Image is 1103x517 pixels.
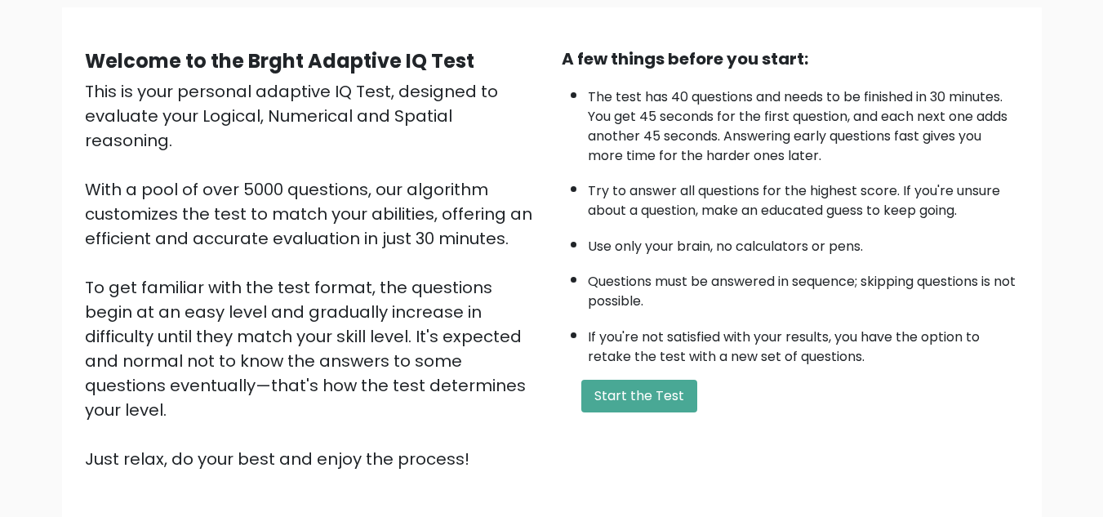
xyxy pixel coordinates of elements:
[588,79,1019,166] li: The test has 40 questions and needs to be finished in 30 minutes. You get 45 seconds for the firs...
[562,47,1019,71] div: A few things before you start:
[588,264,1019,311] li: Questions must be answered in sequence; skipping questions is not possible.
[581,380,697,412] button: Start the Test
[588,319,1019,367] li: If you're not satisfied with your results, you have the option to retake the test with a new set ...
[85,47,474,74] b: Welcome to the Brght Adaptive IQ Test
[588,173,1019,221] li: Try to answer all questions for the highest score. If you're unsure about a question, make an edu...
[588,229,1019,256] li: Use only your brain, no calculators or pens.
[85,79,542,471] div: This is your personal adaptive IQ Test, designed to evaluate your Logical, Numerical and Spatial ...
